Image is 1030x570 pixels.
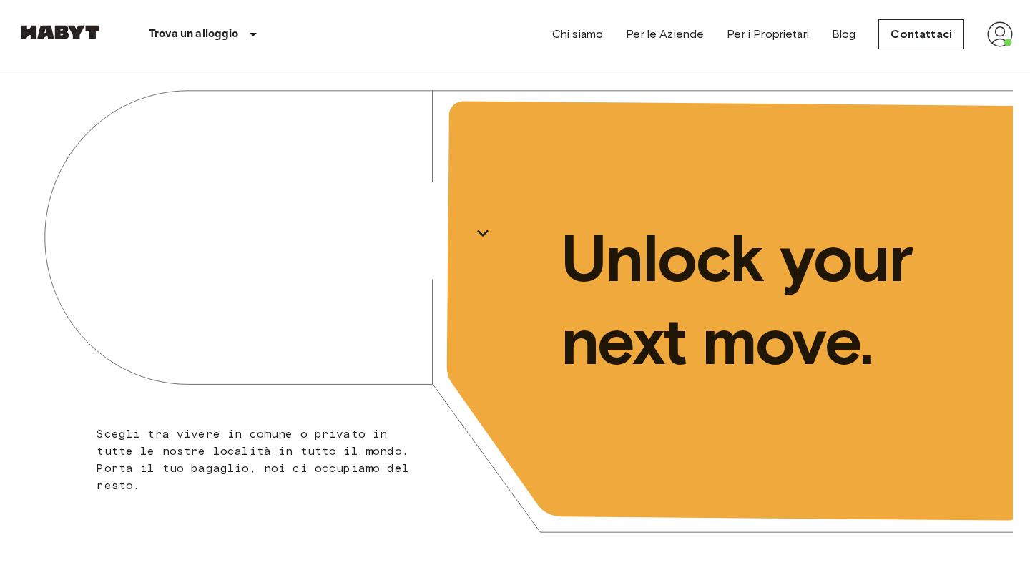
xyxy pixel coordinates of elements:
a: Contattaci [878,19,964,49]
a: Per le Aziende [626,26,704,43]
p: Unlock your next move. [561,217,990,383]
img: avatar [987,21,1013,47]
p: Trova un alloggio [149,26,239,43]
a: Blog [832,26,856,43]
p: Scegli tra vivere in comune o privato in tutte le nostre località in tutto il mondo. Porta il tuo... [97,426,425,494]
a: Per i Proprietari [727,26,809,43]
img: Habyt [17,25,103,39]
a: Chi siamo [552,26,603,43]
